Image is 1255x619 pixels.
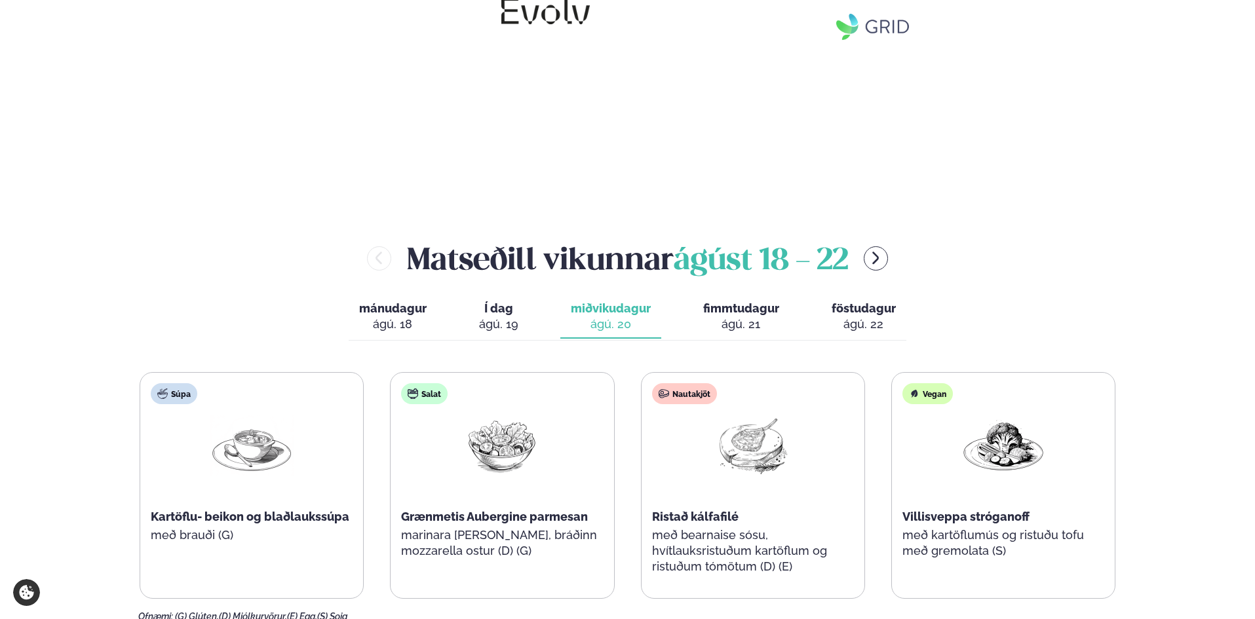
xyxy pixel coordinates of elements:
[711,415,795,476] img: Lamb-Meat.png
[401,383,448,404] div: Salat
[359,316,427,332] div: ágú. 18
[821,295,906,339] button: föstudagur ágú. 22
[902,527,1104,559] p: með kartöflumús og ristuðu tofu með gremolata (S)
[151,527,353,543] p: með brauði (G)
[571,316,651,332] div: ágú. 20
[13,579,40,606] a: Cookie settings
[864,246,888,271] button: menu-btn-right
[401,510,588,523] span: Grænmetis Aubergine parmesan
[479,316,518,332] div: ágú. 19
[408,388,418,399] img: salad.svg
[210,415,294,476] img: Soup.png
[349,295,437,339] button: mánudagur ágú. 18
[407,237,848,280] h2: Matseðill vikunnar
[367,246,391,271] button: menu-btn-left
[909,388,919,399] img: Vegan.svg
[652,383,717,404] div: Nautakjöt
[469,295,529,339] button: Í dag ágú. 19
[902,383,953,404] div: Vegan
[961,415,1045,476] img: Vegan.png
[460,415,544,476] img: Salad.png
[832,301,896,315] span: föstudagur
[693,295,790,339] button: fimmtudagur ágú. 21
[674,247,848,276] span: ágúst 18 - 22
[659,388,669,399] img: beef.svg
[902,510,1030,523] span: Villisveppa stróganoff
[652,510,739,523] span: Ristað kálfafilé
[571,301,651,315] span: miðvikudagur
[703,316,779,332] div: ágú. 21
[703,301,779,315] span: fimmtudagur
[157,388,168,399] img: soup.svg
[560,295,661,339] button: miðvikudagur ágú. 20
[401,527,603,559] p: marinara [PERSON_NAME], bráðinn mozzarella ostur (D) (G)
[151,383,197,404] div: Súpa
[151,510,349,523] span: Kartöflu- beikon og blaðlaukssúpa
[652,527,854,574] p: með bearnaise sósu, hvítlauksristuðum kartöflum og ristuðum tómötum (D) (E)
[479,301,518,316] span: Í dag
[836,14,909,40] img: image alt
[832,316,896,332] div: ágú. 22
[359,301,427,315] span: mánudagur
